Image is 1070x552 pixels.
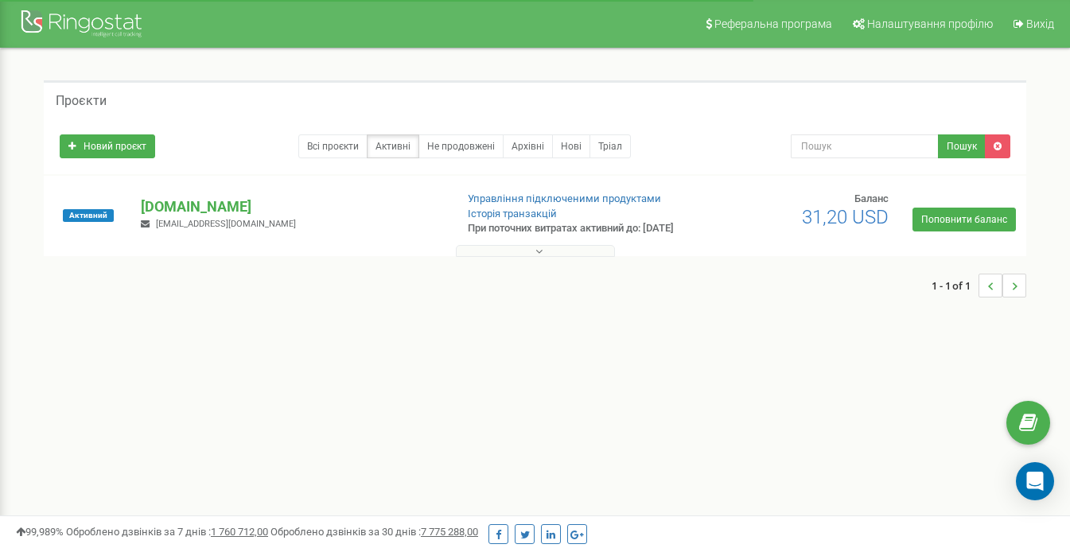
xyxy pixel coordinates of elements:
a: Історія транзакцій [468,208,557,220]
a: Всі проєкти [298,134,368,158]
span: Налаштування профілю [867,17,993,30]
span: 31,20 USD [802,206,889,228]
span: Оброблено дзвінків за 7 днів : [66,526,268,538]
u: 7 775 288,00 [421,526,478,538]
span: Активний [63,209,114,222]
a: Управління підключеними продуктами [468,192,661,204]
a: Активні [367,134,419,158]
div: Open Intercom Messenger [1016,462,1054,500]
p: При поточних витратах активний до: [DATE] [468,221,687,236]
u: 1 760 712,00 [211,526,268,538]
span: Оброблено дзвінків за 30 днів : [270,526,478,538]
span: Баланс [854,192,889,204]
button: Пошук [938,134,986,158]
span: 1 - 1 of 1 [932,274,979,297]
a: Нові [552,134,590,158]
a: Новий проєкт [60,134,155,158]
a: Не продовжені [418,134,504,158]
input: Пошук [791,134,939,158]
a: Архівні [503,134,553,158]
span: [EMAIL_ADDRESS][DOMAIN_NAME] [156,219,296,229]
h5: Проєкти [56,94,107,108]
p: [DOMAIN_NAME] [141,196,442,217]
nav: ... [932,258,1026,313]
span: 99,989% [16,526,64,538]
span: Вихід [1026,17,1054,30]
a: Поповнити баланс [912,208,1016,231]
a: Тріал [589,134,631,158]
span: Реферальна програма [714,17,832,30]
